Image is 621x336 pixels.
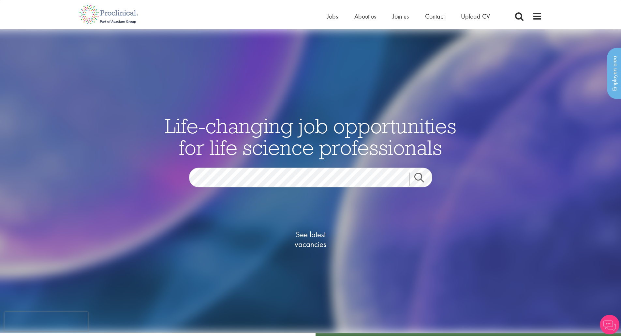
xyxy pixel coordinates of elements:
[600,315,619,334] img: Chatbot
[392,12,409,21] a: Join us
[327,12,338,21] a: Jobs
[409,173,437,186] a: Job search submit button
[425,12,445,21] a: Contact
[165,113,456,160] span: Life-changing job opportunities for life science professionals
[5,312,88,331] iframe: reCAPTCHA
[461,12,490,21] a: Upload CV
[278,204,343,275] a: See latestvacancies
[278,230,343,249] span: See latest vacancies
[354,12,376,21] a: About us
